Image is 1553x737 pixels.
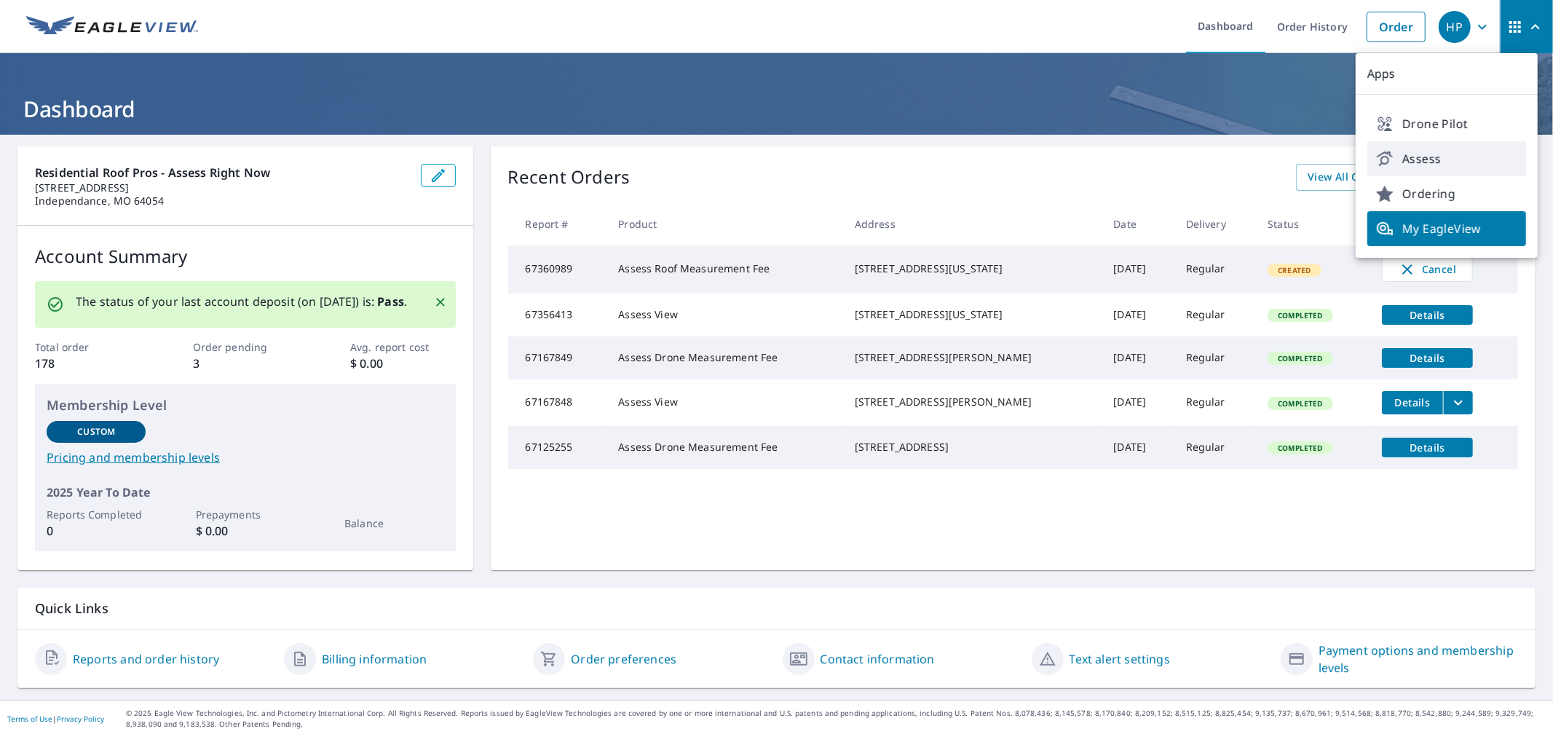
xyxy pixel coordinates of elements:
p: Total order [35,339,140,355]
p: Independance, MO 64054 [35,194,409,208]
a: Order preferences [571,650,676,668]
td: Assess Drone Measurement Fee [606,336,842,379]
td: Regular [1174,293,1257,336]
p: Recent Orders [508,164,631,191]
p: 0 [47,522,146,540]
span: Assess [1376,150,1517,167]
p: The status of your last account deposit (on [DATE]) is: . [76,293,407,310]
th: Report # [508,202,607,245]
p: Balance [344,516,443,531]
p: Custom [77,425,115,438]
span: Details [1391,351,1464,365]
button: filesDropdownBtn-67167848 [1443,391,1473,414]
span: Cancel [1397,261,1458,278]
th: Status [1256,202,1370,245]
span: Created [1269,265,1319,275]
p: 178 [35,355,140,372]
a: Order [1367,12,1426,42]
th: Address [843,202,1102,245]
div: [STREET_ADDRESS] [855,440,1091,454]
a: Privacy Policy [57,714,104,724]
span: Ordering [1376,185,1517,202]
a: My EagleView [1367,211,1526,246]
span: Completed [1269,443,1331,453]
button: Close [431,293,450,312]
a: Contact information [821,650,935,668]
a: Reports and order history [73,650,219,668]
th: Product [606,202,842,245]
button: Cancel [1382,257,1473,282]
td: Assess View [606,293,842,336]
td: [DATE] [1102,426,1174,469]
p: Reports Completed [47,507,146,522]
td: [DATE] [1102,336,1174,379]
span: My EagleView [1376,220,1517,237]
span: Drone Pilot [1376,115,1517,133]
td: Assess View [606,379,842,426]
td: 67167848 [508,379,607,426]
p: $ 0.00 [196,522,295,540]
div: [STREET_ADDRESS][US_STATE] [855,307,1091,322]
p: Residential Roof Pros - Assess Right Now [35,164,409,181]
a: Text alert settings [1070,650,1170,668]
p: Prepayments [196,507,295,522]
p: [STREET_ADDRESS] [35,181,409,194]
td: [DATE] [1102,293,1174,336]
td: Regular [1174,426,1257,469]
span: Completed [1269,353,1331,363]
img: EV Logo [26,16,198,38]
p: Avg. report cost [350,339,455,355]
a: View All Orders [1296,164,1399,191]
a: Terms of Use [7,714,52,724]
a: Pricing and membership levels [47,449,444,466]
span: Completed [1269,398,1331,409]
b: Pass [377,293,404,310]
a: Payment options and membership levels [1319,642,1518,677]
div: [STREET_ADDRESS][US_STATE] [855,261,1091,276]
td: Assess Roof Measurement Fee [606,245,842,293]
span: Details [1391,441,1464,454]
p: Apps [1356,53,1538,95]
p: Quick Links [35,599,1518,618]
span: Details [1391,308,1464,322]
p: Order pending [193,339,298,355]
td: Regular [1174,379,1257,426]
div: [STREET_ADDRESS][PERSON_NAME] [855,395,1091,409]
td: Assess Drone Measurement Fee [606,426,842,469]
p: 3 [193,355,298,372]
td: 67167849 [508,336,607,379]
td: Regular [1174,336,1257,379]
p: 2025 Year To Date [47,484,444,501]
button: detailsBtn-67125255 [1382,438,1473,457]
a: Drone Pilot [1367,106,1526,141]
p: © 2025 Eagle View Technologies, Inc. and Pictometry International Corp. All Rights Reserved. Repo... [126,708,1546,730]
td: 67360989 [508,245,607,293]
button: detailsBtn-67167848 [1382,391,1443,414]
p: Account Summary [35,243,456,269]
td: 67356413 [508,293,607,336]
span: Completed [1269,310,1331,320]
td: Regular [1174,245,1257,293]
p: Membership Level [47,395,444,415]
a: Ordering [1367,176,1526,211]
th: Delivery [1174,202,1257,245]
td: 67125255 [508,426,607,469]
span: View All Orders [1308,168,1388,186]
h1: Dashboard [17,94,1536,124]
p: | [7,714,104,723]
th: Date [1102,202,1174,245]
a: Assess [1367,141,1526,176]
a: Billing information [322,650,427,668]
td: [DATE] [1102,245,1174,293]
button: detailsBtn-67356413 [1382,305,1473,325]
button: detailsBtn-67167849 [1382,348,1473,368]
div: HP [1439,11,1471,43]
div: [STREET_ADDRESS][PERSON_NAME] [855,350,1091,365]
span: Details [1391,395,1434,409]
p: $ 0.00 [350,355,455,372]
td: [DATE] [1102,379,1174,426]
